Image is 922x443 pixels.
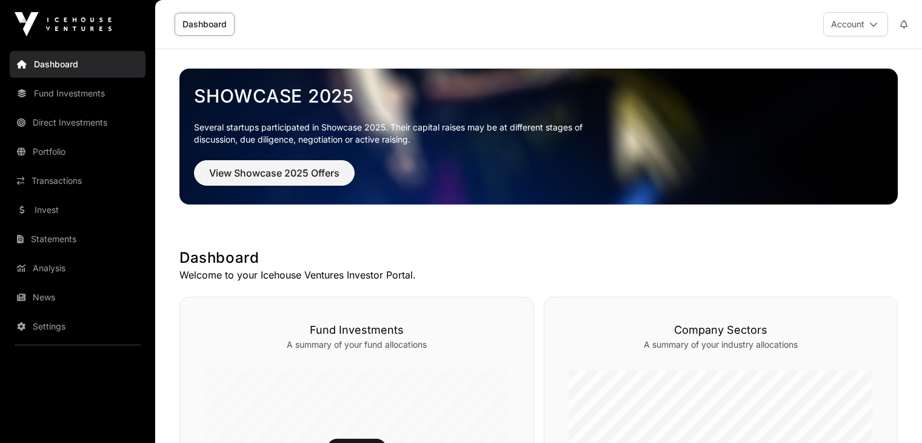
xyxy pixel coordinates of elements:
span: View Showcase 2025 Offers [209,166,339,180]
h1: Dashboard [179,248,898,268]
a: Direct Investments [10,109,145,136]
a: Analysis [10,255,145,282]
img: Showcase 2025 [179,69,898,205]
a: Fund Investments [10,80,145,107]
a: Dashboard [175,13,235,36]
button: Account [823,12,888,36]
p: A summary of your industry allocations [569,339,874,351]
a: Transactions [10,167,145,194]
h3: Fund Investments [204,322,509,339]
a: News [10,284,145,311]
a: Portfolio [10,138,145,165]
p: Welcome to your Icehouse Ventures Investor Portal. [179,268,898,282]
a: Settings [10,313,145,340]
a: Showcase 2025 [194,85,883,107]
h3: Company Sectors [569,322,874,339]
a: Invest [10,197,145,223]
p: Several startups participated in Showcase 2025. Their capital raises may be at different stages o... [194,121,601,146]
a: Statements [10,226,145,252]
img: Icehouse Ventures Logo [15,12,112,36]
p: A summary of your fund allocations [204,339,509,351]
a: Dashboard [10,51,145,78]
a: View Showcase 2025 Offers [194,172,355,184]
button: View Showcase 2025 Offers [194,160,355,186]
